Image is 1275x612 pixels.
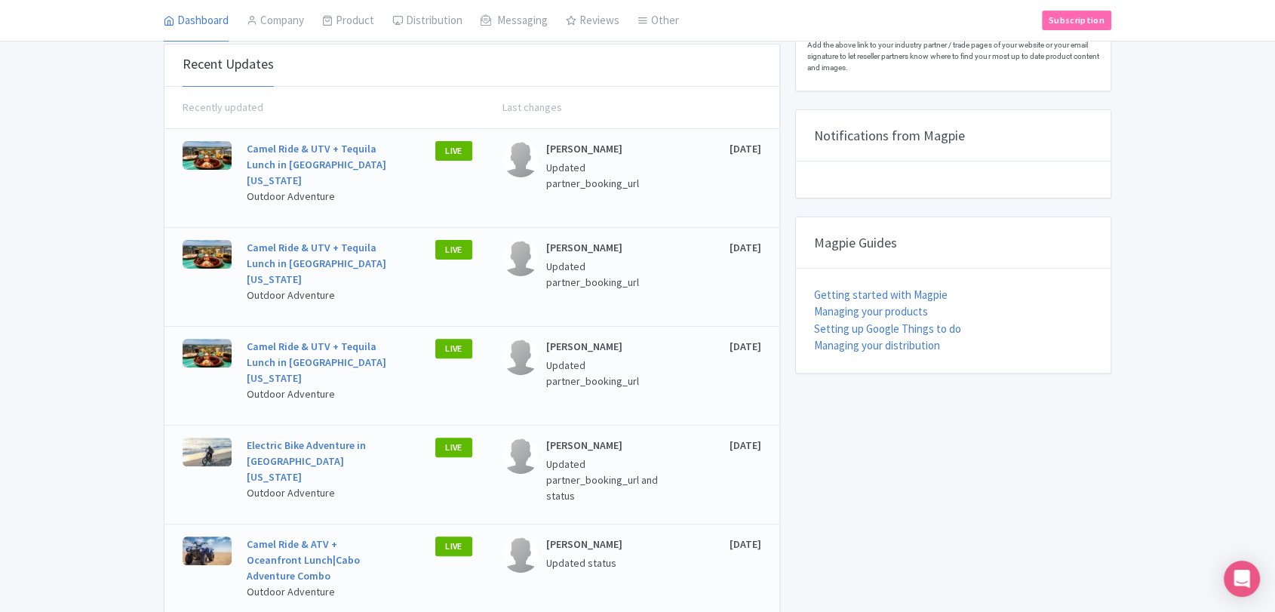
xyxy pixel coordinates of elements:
[796,110,1111,161] div: Notifications from Magpie
[247,584,393,600] p: Outdoor Adventure
[502,240,539,276] img: contact-b11cc6e953956a0c50a2f97983291f06.png
[1042,11,1111,30] a: Subscription
[546,438,665,454] p: [PERSON_NAME]
[183,240,232,269] img: desayuno_ieq7ea.jpg
[814,288,948,302] a: Getting started with Magpie
[546,339,665,355] p: [PERSON_NAME]
[502,537,539,573] img: contact-b11cc6e953956a0c50a2f97983291f06.png
[546,160,665,192] p: Updated partner_booking_url
[546,555,665,571] p: Updated status
[247,189,393,205] p: Outdoor Adventure
[807,33,1099,79] div: Add the above link to your industry partner / trade pages of your website or your email signature...
[183,339,232,368] img: desayuno_ieq7ea.jpg
[814,304,928,318] a: Managing your products
[183,42,274,87] div: Recent Updates
[247,438,366,484] a: Electric Bike Adventure in [GEOGRAPHIC_DATA][US_STATE]
[183,100,472,115] div: Recently updated
[1224,561,1260,597] div: Open Intercom Messenger
[502,339,539,375] img: contact-b11cc6e953956a0c50a2f97983291f06.png
[546,141,665,157] p: [PERSON_NAME]
[502,141,539,177] img: contact-b11cc6e953956a0c50a2f97983291f06.png
[183,438,232,466] img: kingbull-bikes-CczE3hjeXqI-unsplash_boqdqf.jpg
[183,537,232,565] img: grant-durr-X0mnZn264uA-unsplash_zbq9vp.jpg
[546,457,665,504] p: Updated partner_booking_url and status
[247,288,393,303] p: Outdoor Adventure
[247,386,393,402] p: Outdoor Adventure
[546,358,665,389] p: Updated partner_booking_url
[546,259,665,291] p: Updated partner_booking_url
[665,339,761,413] div: [DATE]
[796,217,1111,269] div: Magpie Guides
[247,340,386,385] a: Camel Ride & UTV + Tequila Lunch in [GEOGRAPHIC_DATA][US_STATE]
[665,141,761,215] div: [DATE]
[247,142,386,187] a: Camel Ride & UTV + Tequila Lunch in [GEOGRAPHIC_DATA][US_STATE]
[247,537,360,583] a: Camel Ride & ATV + Oceanfront Lunch|Cabo Adventure Combo
[502,438,539,474] img: contact-b11cc6e953956a0c50a2f97983291f06.png
[472,100,762,115] div: Last changes
[247,485,393,501] p: Outdoor Adventure
[247,241,386,286] a: Camel Ride & UTV + Tequila Lunch in [GEOGRAPHIC_DATA][US_STATE]
[183,141,232,170] img: desayuno_ieq7ea.jpg
[665,240,761,314] div: [DATE]
[814,338,940,352] a: Managing your distribution
[665,438,761,512] div: [DATE]
[814,321,961,336] a: Setting up Google Things to do
[665,537,761,610] div: [DATE]
[546,537,665,552] p: [PERSON_NAME]
[546,240,665,256] p: [PERSON_NAME]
